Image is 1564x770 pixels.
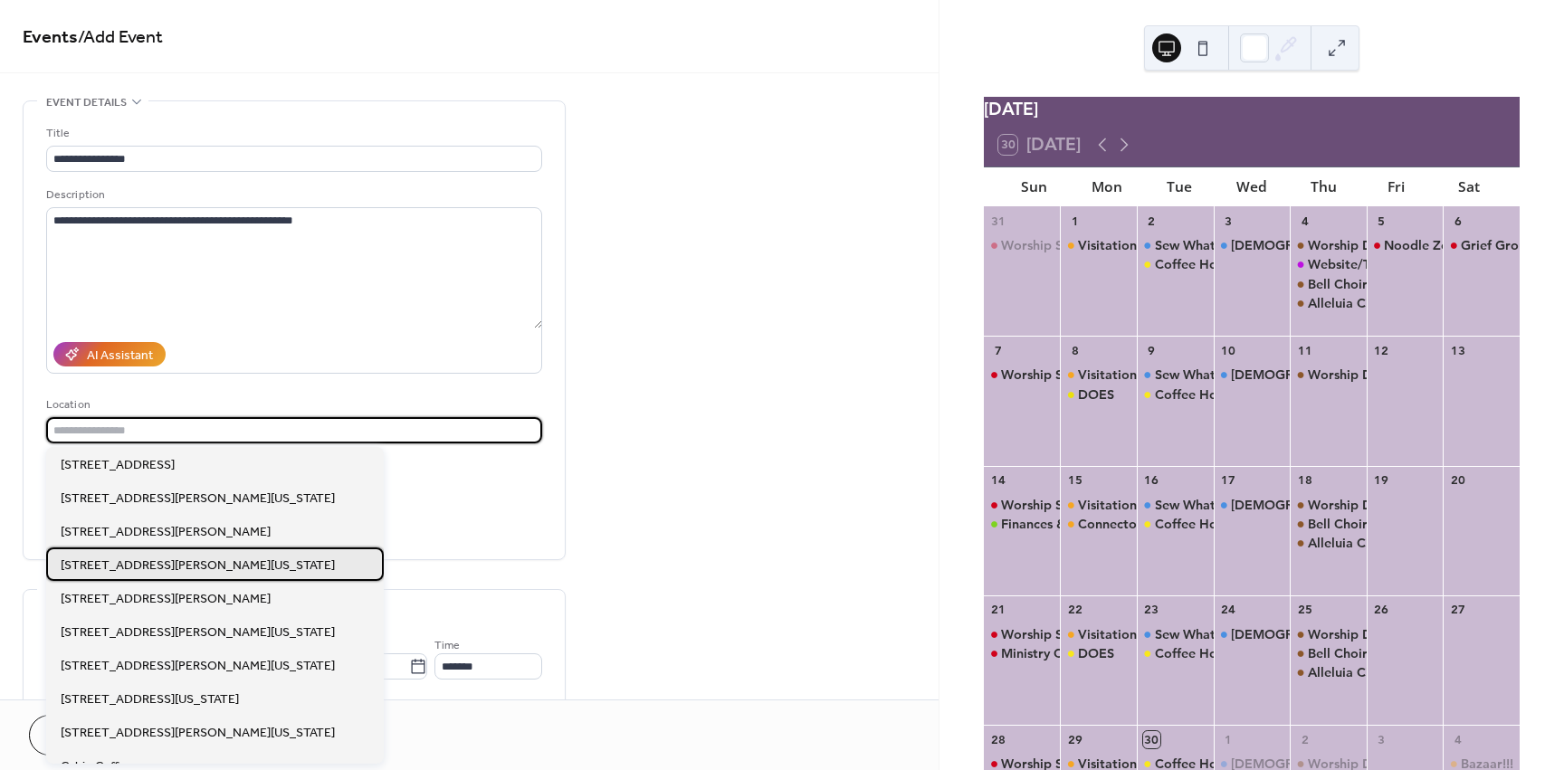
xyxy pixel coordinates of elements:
[1290,294,1367,312] div: Alleluia Choir
[1143,167,1216,206] div: Tue
[1360,167,1433,206] div: Fri
[1155,236,1258,254] div: Sew What Group
[1060,496,1137,514] div: Visitation Meeting
[1078,366,1191,384] div: Visitation Meeting
[1078,385,1114,404] div: DOES
[1143,343,1159,359] div: 9
[1078,625,1191,643] div: Visitation Meeting
[1214,496,1291,514] div: Bible Study
[990,731,1006,747] div: 28
[1060,644,1137,662] div: DOES
[1373,343,1389,359] div: 12
[990,472,1006,489] div: 14
[1001,236,1099,254] div: Worship Service
[1296,472,1312,489] div: 18
[1231,625,1415,643] div: [DEMOGRAPHIC_DATA] Study
[1001,366,1099,384] div: Worship Service
[1290,255,1367,273] div: Website/Technology Meeting
[1214,625,1291,643] div: Bible Study
[1450,472,1466,489] div: 20
[61,456,175,475] span: [STREET_ADDRESS]
[1137,515,1214,533] div: Coffee Hour
[1001,515,1178,533] div: Finances & Facilities Meeting
[23,20,78,55] a: Events
[78,20,163,55] span: / Add Event
[1078,236,1191,254] div: Visitation Meeting
[1373,731,1389,747] div: 3
[1450,731,1466,747] div: 4
[1155,515,1230,533] div: Coffee Hour
[1384,236,1457,254] div: Noodle Zoo
[1060,385,1137,404] div: DOES
[1373,472,1389,489] div: 19
[1290,236,1367,254] div: Worship Design Meeting
[61,623,335,642] span: [STREET_ADDRESS][PERSON_NAME][US_STATE]
[1060,366,1137,384] div: Visitation Meeting
[1001,625,1099,643] div: Worship Service
[984,97,1520,123] div: [DATE]
[1296,602,1312,618] div: 25
[1308,663,1390,681] div: Alleluia Choir
[1290,515,1367,533] div: Bell Choir Rehearsal
[61,490,335,509] span: [STREET_ADDRESS][PERSON_NAME][US_STATE]
[1296,343,1312,359] div: 11
[1290,496,1367,514] div: Worship Design Meeting
[1288,167,1360,206] div: Thu
[1220,343,1236,359] div: 10
[984,236,1061,254] div: Worship Service
[53,342,166,366] button: AI Assistant
[1155,385,1230,404] div: Coffee Hour
[46,93,127,112] span: Event details
[1231,366,1415,384] div: [DEMOGRAPHIC_DATA] Study
[1214,236,1291,254] div: Bible Study
[46,395,539,414] div: Location
[990,213,1006,229] div: 31
[984,496,1061,514] div: Worship Service
[990,343,1006,359] div: 7
[1001,644,1153,662] div: Ministry Council Meeting
[990,602,1006,618] div: 21
[1308,275,1430,293] div: Bell Choir Rehearsal
[1078,496,1191,514] div: Visitation Meeting
[1143,602,1159,618] div: 23
[1373,213,1389,229] div: 5
[1308,294,1390,312] div: Alleluia Choir
[1231,236,1415,254] div: [DEMOGRAPHIC_DATA] Study
[1308,255,1485,273] div: Website/Technology Meeting
[1290,663,1367,681] div: Alleluia Choir
[1071,167,1143,206] div: Mon
[984,366,1061,384] div: Worship Service
[984,625,1061,643] div: Worship Service
[998,167,1071,206] div: Sun
[984,515,1061,533] div: Finances & Facilities Meeting
[1290,644,1367,662] div: Bell Choir Rehearsal
[1078,644,1114,662] div: DOES
[1155,255,1230,273] div: Coffee Hour
[61,556,335,575] span: [STREET_ADDRESS][PERSON_NAME][US_STATE]
[984,644,1061,662] div: Ministry Council Meeting
[1001,496,1099,514] div: Worship Service
[1220,472,1236,489] div: 17
[1290,625,1367,643] div: Worship Design Meeting
[1060,515,1137,533] div: Connector Articles are due
[1137,385,1214,404] div: Coffee Hour
[87,347,153,366] div: AI Assistant
[1155,366,1258,384] div: Sew What Group
[1231,496,1415,514] div: [DEMOGRAPHIC_DATA] Study
[1143,472,1159,489] div: 16
[46,124,539,143] div: Title
[1067,343,1083,359] div: 8
[1067,602,1083,618] div: 22
[1155,496,1258,514] div: Sew What Group
[1067,731,1083,747] div: 29
[1443,236,1520,254] div: Grief Group
[1450,343,1466,359] div: 13
[1143,213,1159,229] div: 2
[1296,213,1312,229] div: 4
[1078,515,1242,533] div: Connector Articles are due
[61,590,271,609] span: [STREET_ADDRESS][PERSON_NAME]
[1308,625,1458,643] div: Worship Design Meeting
[1433,167,1505,206] div: Sat
[61,657,335,676] span: [STREET_ADDRESS][PERSON_NAME][US_STATE]
[1220,213,1236,229] div: 3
